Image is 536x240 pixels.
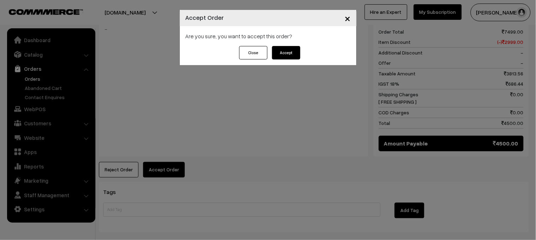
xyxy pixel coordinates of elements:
[272,46,300,59] button: Accept
[180,26,357,46] div: Are you sure, you want to accept this order?
[239,46,267,59] button: Close
[345,11,351,24] span: ×
[339,7,357,29] button: Close
[185,13,224,22] h4: Accept Order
